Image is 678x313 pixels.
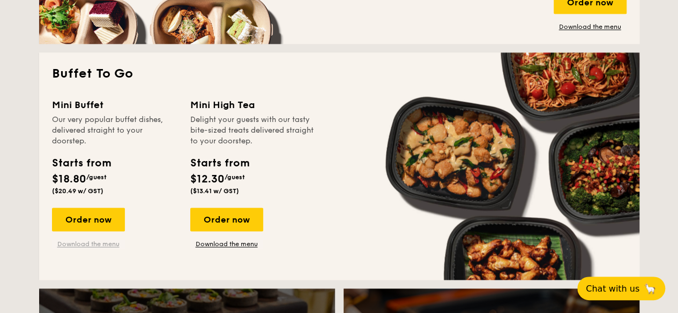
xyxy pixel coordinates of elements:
[190,114,316,147] div: Delight your guests with our tasty bite-sized treats delivered straight to your doorstep.
[52,65,627,82] h2: Buffet To Go
[190,240,263,248] a: Download the menu
[190,187,239,195] span: ($13.41 w/ GST)
[52,155,110,171] div: Starts from
[52,240,125,248] a: Download the menu
[52,97,177,112] div: Mini Buffet
[554,22,627,31] a: Download the menu
[52,114,177,147] div: Our very popular buffet dishes, delivered straight to your doorstep.
[86,173,107,181] span: /guest
[644,283,657,295] span: 🦙
[577,277,665,300] button: Chat with us🦙
[190,208,263,231] div: Order now
[225,173,245,181] span: /guest
[190,155,249,171] div: Starts from
[52,208,125,231] div: Order now
[52,187,103,195] span: ($20.49 w/ GST)
[52,173,86,186] span: $18.80
[586,284,639,294] span: Chat with us
[190,97,316,112] div: Mini High Tea
[190,173,225,186] span: $12.30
